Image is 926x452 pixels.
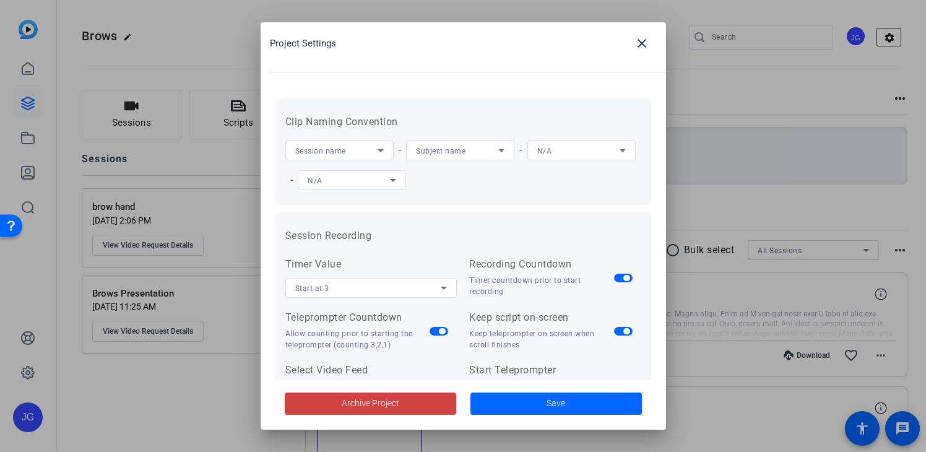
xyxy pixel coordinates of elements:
[285,363,457,378] div: Select Video Feed
[470,393,642,415] button: Save
[547,397,565,410] span: Save
[285,257,457,272] div: Timer Value
[285,328,430,350] div: Allow counting prior to starting the teleprompter (counting 3,2,1)
[285,174,298,186] span: -
[514,144,527,156] span: -
[469,328,614,350] div: Keep teleprompter on screen when scroll finishes
[537,147,552,155] span: N/A
[285,228,641,243] h3: Session Recording
[285,393,456,415] button: Archive Project
[270,28,666,58] div: Project Settings
[295,147,346,155] span: Session name
[469,257,614,272] div: Recording Countdown
[342,397,399,410] span: Archive Project
[285,310,430,325] div: Teleprompter Countdown
[469,310,614,325] div: Keep script on-screen
[285,115,641,129] h3: Clip Naming Convention
[394,144,407,156] span: -
[308,176,322,185] span: N/A
[416,147,465,155] span: Subject name
[469,363,641,378] div: Start Teleprompter
[634,36,649,51] mat-icon: close
[469,275,614,297] div: Timer countdown prior to start recording
[295,284,329,293] span: Start at 3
